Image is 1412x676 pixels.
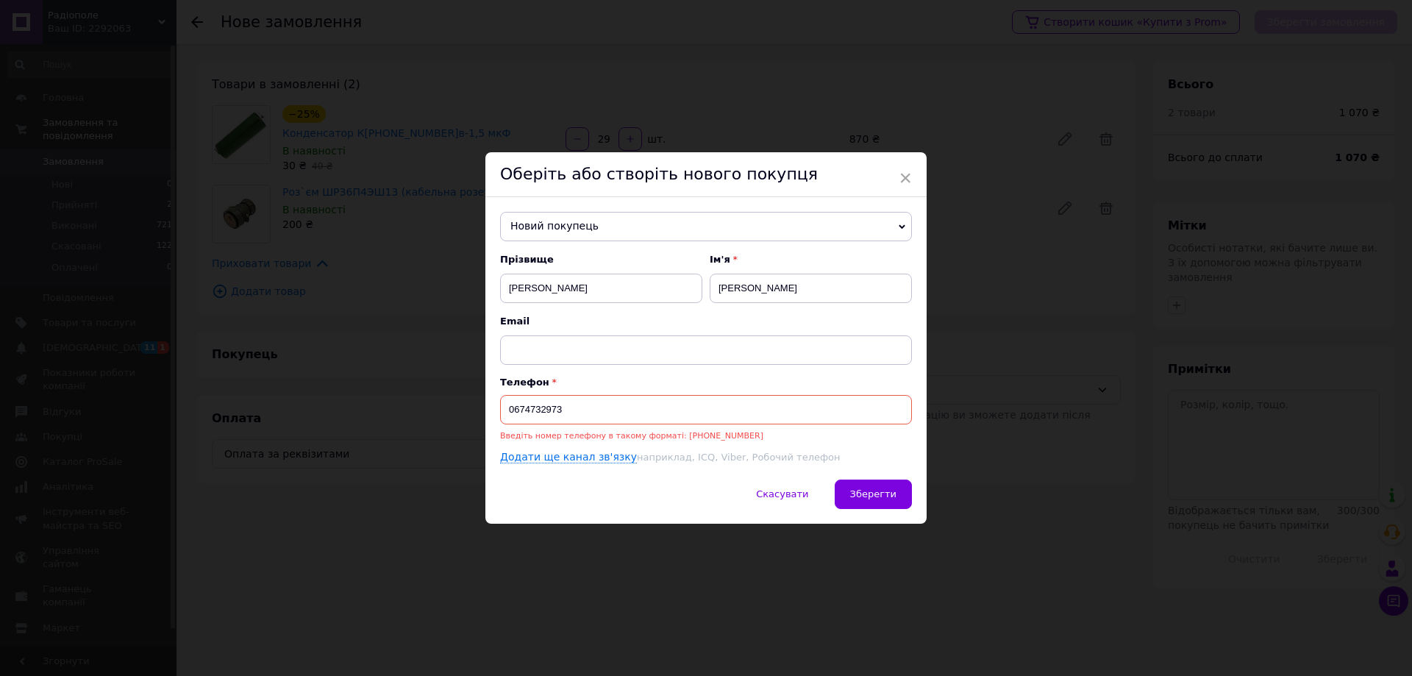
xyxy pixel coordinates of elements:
[710,253,912,266] span: Ім'я
[500,253,702,266] span: Прізвище
[710,274,912,303] input: Наприклад: Іван
[500,274,702,303] input: Наприклад: Іванов
[500,212,912,241] span: Новий покупець
[500,451,637,463] a: Додати ще канал зв'язку
[899,166,912,191] span: ×
[485,152,927,197] div: Оберіть або створіть нового покупця
[741,480,824,509] button: Скасувати
[756,488,808,499] span: Скасувати
[637,452,840,463] span: наприклад, ICQ, Viber, Робочий телефон
[500,315,912,328] span: Email
[500,395,912,424] input: +38 096 0000000
[500,431,763,441] span: Введіть номер телефону в такому форматі: [PHONE_NUMBER]
[835,480,912,509] button: Зберегти
[850,488,896,499] span: Зберегти
[500,377,912,388] p: Телефон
